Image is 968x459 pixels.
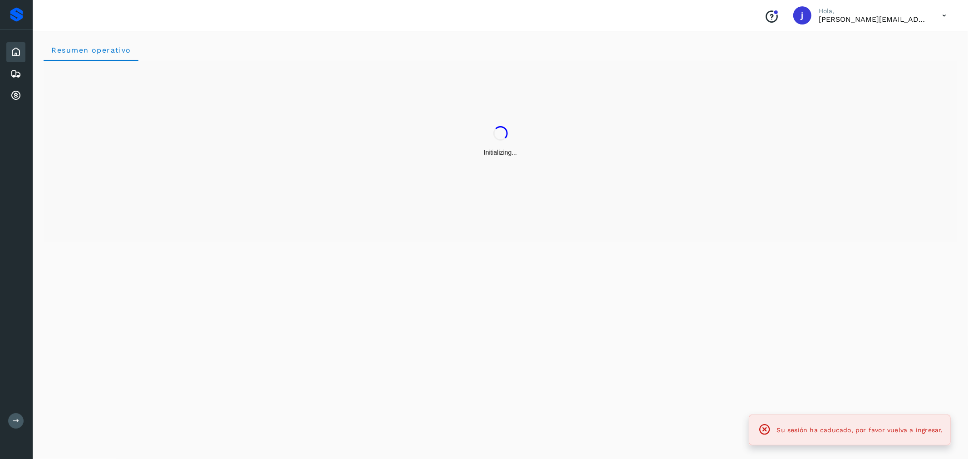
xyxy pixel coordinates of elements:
p: Hola, [819,7,928,15]
div: Inicio [6,42,25,62]
p: javier@rfllogistics.com.mx [819,15,928,24]
div: Embarques [6,64,25,84]
span: Resumen operativo [51,46,131,54]
span: Su sesión ha caducado, por favor vuelva a ingresar. [777,426,943,434]
div: Cuentas por cobrar [6,86,25,106]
